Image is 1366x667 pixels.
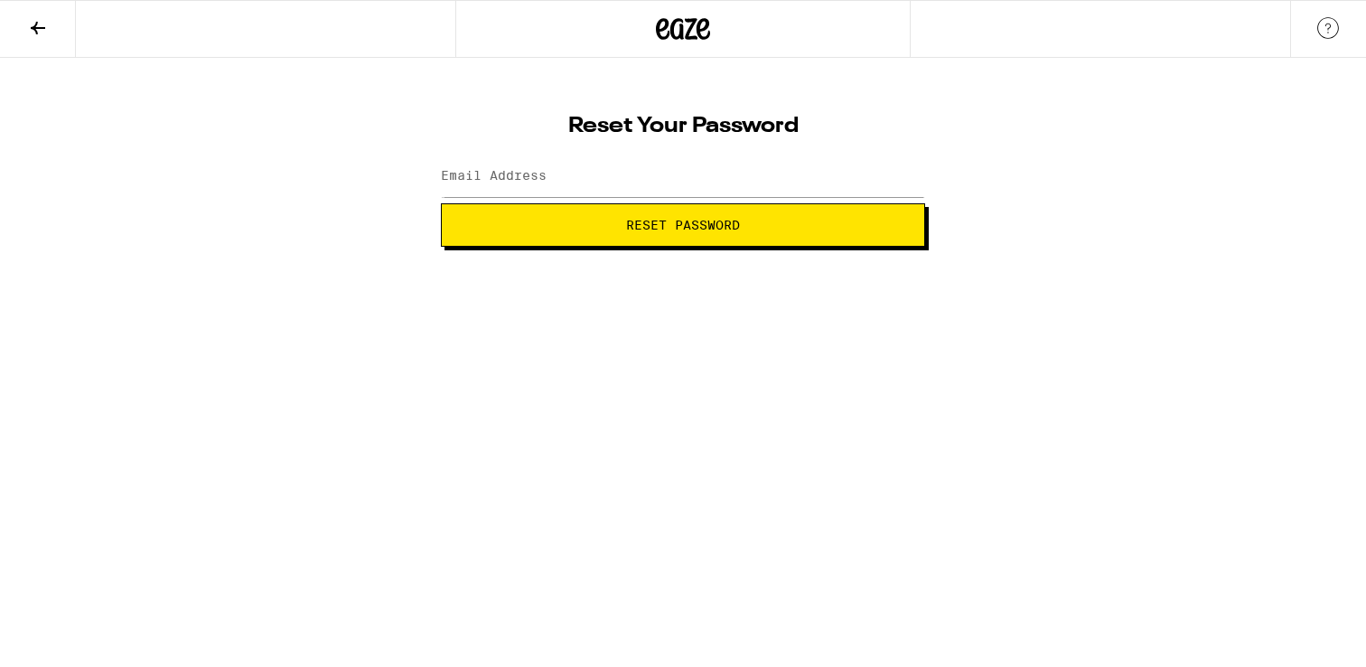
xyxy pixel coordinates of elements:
[11,13,130,27] span: Hi. Need any help?
[441,116,925,137] h1: Reset Your Password
[441,168,547,183] label: Email Address
[441,156,925,197] input: Email Address
[626,219,740,231] span: Reset Password
[441,203,925,247] button: Reset Password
